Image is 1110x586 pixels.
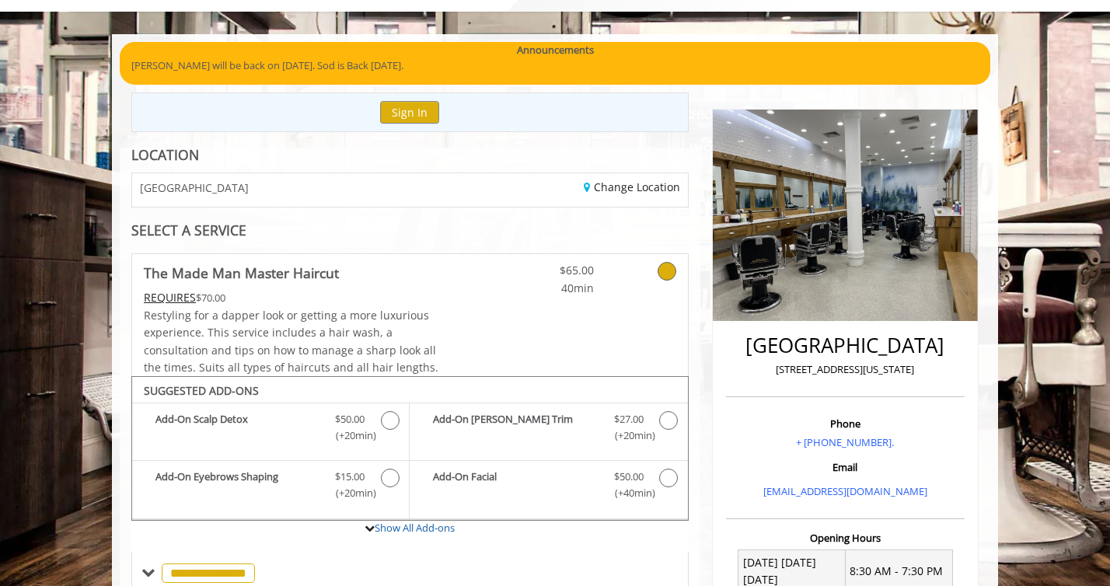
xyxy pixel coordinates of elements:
[763,484,927,498] a: [EMAIL_ADDRESS][DOMAIN_NAME]
[144,289,456,306] div: $70.00
[144,383,259,398] b: SUGGESTED ADD-ONS
[517,42,594,58] b: Announcements
[375,521,455,535] a: Show All Add-ons
[140,182,249,194] span: [GEOGRAPHIC_DATA]
[140,411,401,448] label: Add-On Scalp Detox
[433,411,598,444] b: Add-On [PERSON_NAME] Trim
[730,418,961,429] h3: Phone
[730,462,961,473] h3: Email
[726,532,965,543] h3: Opening Hours
[131,376,689,521] div: The Made Man Master Haircut Add-onS
[614,411,644,427] span: $27.00
[380,101,439,124] button: Sign In
[144,262,339,284] b: The Made Man Master Haircut
[155,411,319,444] b: Add-On Scalp Detox
[335,411,365,427] span: $50.00
[730,334,961,357] h2: [GEOGRAPHIC_DATA]
[155,469,319,501] b: Add-On Eyebrows Shaping
[327,485,373,501] span: (+20min )
[614,469,644,485] span: $50.00
[327,427,373,444] span: (+20min )
[433,469,598,501] b: Add-On Facial
[730,361,961,378] p: [STREET_ADDRESS][US_STATE]
[606,485,651,501] span: (+40min )
[131,223,689,238] div: SELECT A SERVICE
[796,435,894,449] a: + [PHONE_NUMBER].
[131,145,199,164] b: LOCATION
[606,427,651,444] span: (+20min )
[417,411,679,448] label: Add-On Beard Trim
[140,469,401,505] label: Add-On Eyebrows Shaping
[144,308,438,375] span: Restyling for a dapper look or getting a more luxurious experience. This service includes a hair ...
[131,58,979,74] p: [PERSON_NAME] will be back on [DATE]. Sod is Back [DATE].
[144,290,196,305] span: This service needs some Advance to be paid before we block your appointment
[502,262,594,279] span: $65.00
[502,280,594,297] span: 40min
[417,469,679,505] label: Add-On Facial
[584,180,680,194] a: Change Location
[335,469,365,485] span: $15.00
